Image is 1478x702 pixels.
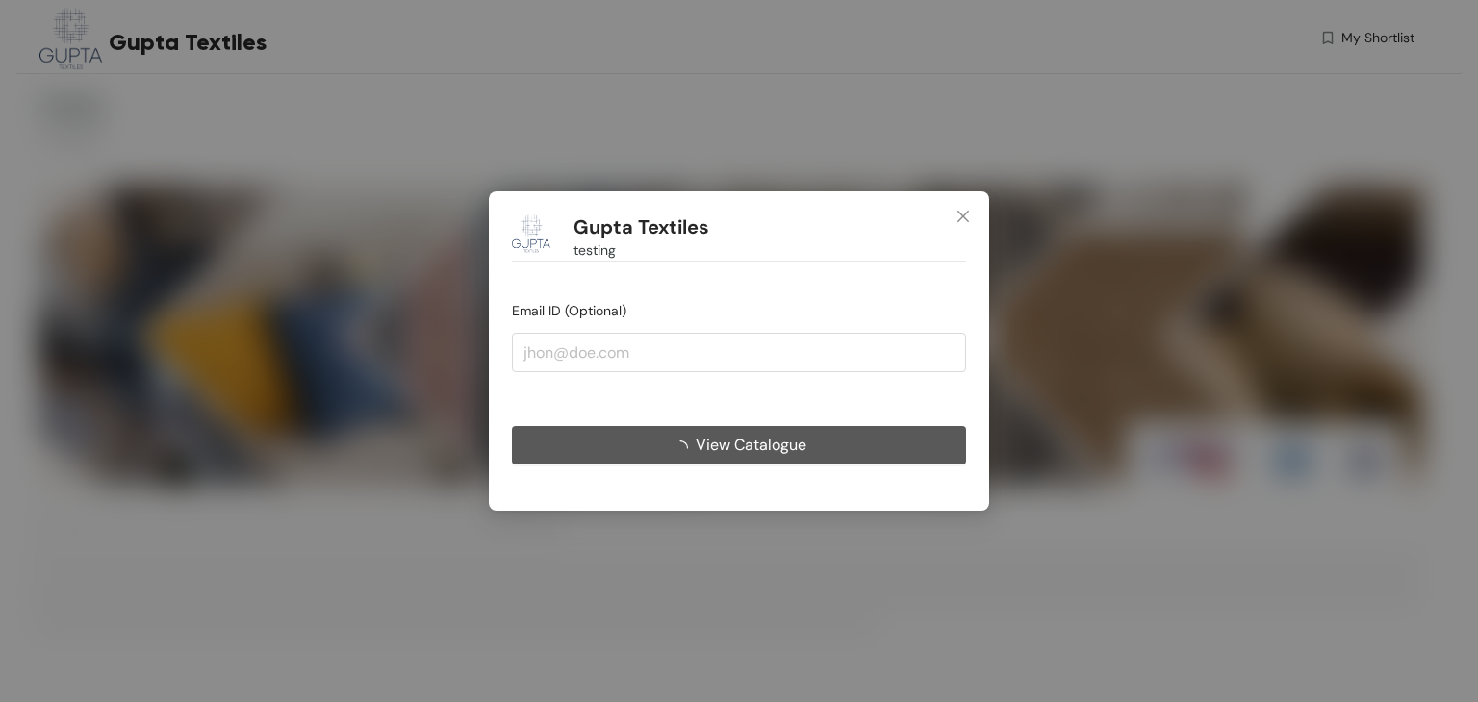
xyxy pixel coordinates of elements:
[512,214,550,253] img: Buyer Portal
[956,209,971,224] span: close
[512,302,626,319] span: Email ID (Optional)
[673,440,696,456] span: loading
[937,191,989,243] button: Close
[512,426,966,464] button: View Catalogue
[573,215,709,239] h1: Gupta Textiles
[573,239,616,261] span: testing
[512,333,966,371] input: jhon@doe.com
[696,433,806,457] span: View Catalogue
